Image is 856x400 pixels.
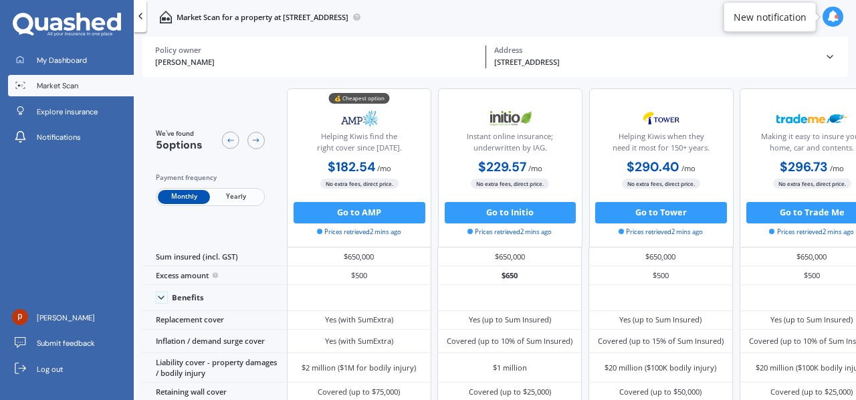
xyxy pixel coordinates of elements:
[8,126,134,148] a: Notifications
[302,363,416,373] div: $2 million ($1M for bodily injury)
[780,159,828,175] b: $296.73
[327,159,374,175] b: $182.54
[37,364,63,375] span: Log out
[318,387,400,397] div: Covered (up to $75,000)
[528,163,542,173] span: / mo
[155,57,477,68] div: [PERSON_NAME]
[626,159,679,175] b: $290.40
[37,338,95,348] span: Submit feedback
[325,314,393,325] div: Yes (with SumExtra)
[293,202,425,223] button: Go to AMP
[324,105,395,132] img: AMP.webp
[171,293,203,302] div: Benefits
[287,266,431,285] div: $500
[155,45,477,55] div: Policy owner
[296,131,422,158] div: Helping Kiwis find the right cover since [DATE].
[437,247,582,266] div: $650,000
[734,10,807,23] div: New notification
[37,55,87,66] span: My Dashboard
[770,387,853,397] div: Covered (up to $25,000)
[157,190,209,204] span: Monthly
[142,247,287,266] div: Sum insured (incl. GST)
[595,202,727,223] button: Go to Tower
[494,57,816,68] div: [STREET_ADDRESS]
[287,247,431,266] div: $650,000
[772,179,851,189] span: No extra fees, direct price.
[447,131,572,158] div: Instant online insurance; underwritten by IAG.
[8,307,134,328] a: [PERSON_NAME]
[159,11,172,23] img: home-and-contents.b802091223b8502ef2dd.svg
[598,336,724,346] div: Covered (up to 15% of Sum Insured)
[155,173,264,183] div: Payment frequency
[477,159,526,175] b: $229.57
[475,105,546,132] img: Initio.webp
[619,314,702,325] div: Yes (up to Sum Insured)
[155,138,202,152] span: 5 options
[8,49,134,71] a: My Dashboard
[467,227,552,237] span: Prices retrieved 2 mins ago
[142,266,287,285] div: Excess amount
[494,45,816,55] div: Address
[142,330,287,353] div: Inflation / demand surge cover
[769,227,853,237] span: Prices retrieved 2 mins ago
[447,336,572,346] div: Covered (up to 10% of Sum Insured)
[37,106,98,117] span: Explore insurance
[621,179,700,189] span: No extra fees, direct price.
[177,12,348,23] p: Market Scan for a property at [STREET_ADDRESS]
[142,353,287,383] div: Liability cover - property damages / bodily injury
[770,314,853,325] div: Yes (up to Sum Insured)
[625,105,696,132] img: Tower.webp
[588,247,733,266] div: $650,000
[8,75,134,96] a: Market Scan
[437,266,582,285] div: $650
[12,309,28,325] img: ACg8ocJzJiGGrvDncedkG0ONjiB0SZxBbJKgFvUYOoaQXrtjAUI5Nw=s96-c
[37,132,81,142] span: Notifications
[328,93,389,104] div: 💰 Cheapest option
[598,131,724,158] div: Helping Kiwis when they need it most for 150+ years.
[605,363,716,373] div: $20 million ($100K bodily injury)
[142,311,287,330] div: Replacement cover
[444,202,576,223] button: Go to Initio
[469,314,551,325] div: Yes (up to Sum Insured)
[210,190,262,204] span: Yearly
[325,336,393,346] div: Yes (with SumExtra)
[8,332,134,354] a: Submit feedback
[377,163,391,173] span: / mo
[619,227,703,237] span: Prices retrieved 2 mins ago
[471,179,549,189] span: No extra fees, direct price.
[493,363,527,373] div: $1 million
[37,312,95,323] span: [PERSON_NAME]
[8,359,134,380] a: Log out
[588,266,733,285] div: $500
[776,105,847,132] img: Trademe.webp
[8,101,134,122] a: Explore insurance
[155,129,202,138] span: We've found
[317,227,401,237] span: Prices retrieved 2 mins ago
[681,163,695,173] span: / mo
[469,387,551,397] div: Covered (up to $25,000)
[830,163,844,173] span: / mo
[37,80,78,91] span: Market Scan
[619,387,702,397] div: Covered (up to $50,000)
[320,179,398,189] span: No extra fees, direct price.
